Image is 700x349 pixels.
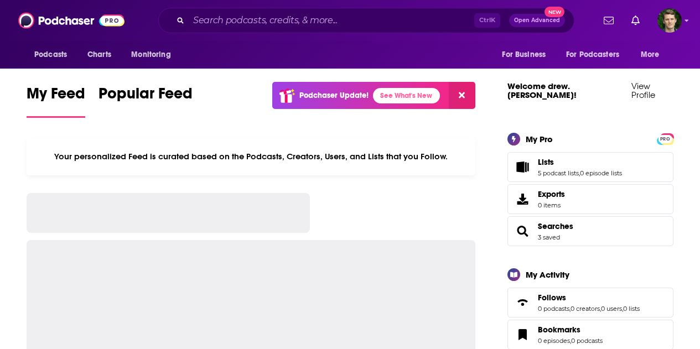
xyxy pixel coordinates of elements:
a: Bookmarks [538,325,603,335]
span: Bookmarks [538,325,580,335]
div: My Activity [526,269,569,280]
img: User Profile [657,8,682,33]
a: PRO [658,134,672,142]
span: , [570,337,571,345]
span: More [641,47,660,62]
a: Searches [538,221,573,231]
span: New [545,7,564,17]
span: Exports [538,189,565,199]
a: 0 creators [571,305,600,312]
a: My Feed [27,84,85,118]
span: , [622,305,623,312]
span: Popular Feed [98,84,193,110]
button: Show profile menu [657,8,682,33]
a: Searches [511,223,533,239]
a: 0 episodes [538,337,570,345]
a: Charts [80,44,118,65]
button: open menu [633,44,673,65]
span: , [600,305,601,312]
span: For Podcasters [566,47,619,62]
span: Follows [538,293,566,303]
span: PRO [658,135,672,143]
a: Show notifications dropdown [599,11,618,30]
span: Logged in as drew.kilman [657,8,682,33]
div: My Pro [526,134,553,144]
span: , [569,305,571,312]
a: Exports [507,184,673,214]
span: Lists [507,152,673,182]
a: See What's New [373,88,440,103]
span: 0 items [538,201,565,209]
a: Bookmarks [511,327,533,342]
a: Lists [511,159,533,175]
a: View Profile [631,81,655,100]
span: For Business [502,47,546,62]
span: My Feed [27,84,85,110]
span: Podcasts [34,47,67,62]
span: Charts [87,47,111,62]
p: Podchaser Update! [299,91,369,100]
a: 0 episode lists [580,169,622,177]
button: open menu [123,44,185,65]
span: , [579,169,580,177]
span: Open Advanced [514,18,560,23]
a: Show notifications dropdown [627,11,644,30]
a: Popular Feed [98,84,193,118]
a: 0 podcasts [538,305,569,312]
span: Monitoring [131,47,170,62]
a: 3 saved [538,233,560,241]
a: Welcome drew.[PERSON_NAME]! [507,81,577,100]
span: Searches [507,216,673,246]
a: Lists [538,157,622,167]
span: Ctrl K [474,13,500,28]
div: Search podcasts, credits, & more... [158,8,574,33]
button: open menu [494,44,559,65]
button: open menu [559,44,635,65]
a: 0 podcasts [571,337,603,345]
div: Your personalized Feed is curated based on the Podcasts, Creators, Users, and Lists that you Follow. [27,138,475,175]
button: open menu [27,44,81,65]
a: Follows [511,295,533,310]
button: Open AdvancedNew [509,14,565,27]
input: Search podcasts, credits, & more... [189,12,474,29]
span: Follows [507,288,673,317]
a: Follows [538,293,640,303]
img: Podchaser - Follow, Share and Rate Podcasts [18,10,125,31]
a: 0 lists [623,305,640,312]
a: 5 podcast lists [538,169,579,177]
a: 0 users [601,305,622,312]
span: Lists [538,157,554,167]
span: Exports [511,191,533,207]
